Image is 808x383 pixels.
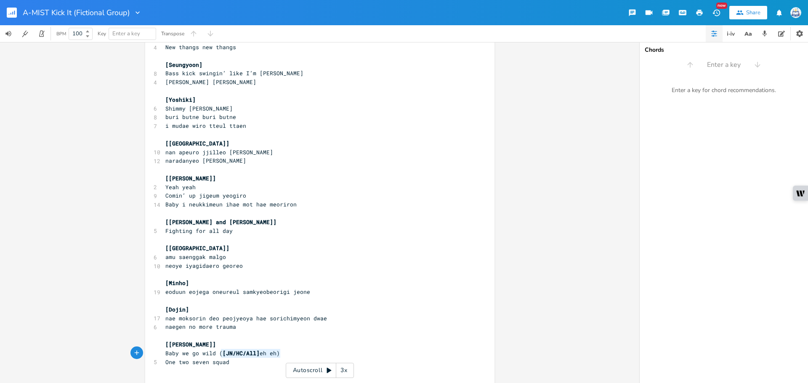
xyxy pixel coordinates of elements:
span: Fighting for all day [165,227,233,235]
span: Baby we go wild ( eh eh) [165,349,280,357]
div: New [716,3,727,9]
span: naradanyeo [PERSON_NAME] [165,157,246,164]
span: nan apeuro jjilleo [PERSON_NAME] [165,148,273,156]
span: [Seungyoon] [165,61,202,69]
div: Key [98,31,106,36]
div: Chords [645,47,803,53]
div: Transpose [161,31,184,36]
span: [[GEOGRAPHIC_DATA]] [165,244,229,252]
img: Sign In [790,7,801,18]
button: New [708,5,725,20]
div: Share [746,9,760,16]
span: Enter a key [707,60,741,70]
span: [[PERSON_NAME]] [165,341,216,348]
span: Yeah yeah [165,183,196,191]
span: Comin’ up jigeum yeogiro [165,192,246,199]
span: [Yoshiki] [165,96,196,103]
div: 3x [336,363,351,378]
span: amu saenggak malgo [165,253,226,261]
span: buri butne buri butne [165,113,236,121]
div: Enter a key for chord recommendations. [640,82,808,99]
span: Baby i neukkimeun ihae mot hae meoriron [165,201,297,208]
span: naegen no more trauma [165,323,236,330]
span: [[PERSON_NAME] and [PERSON_NAME]] [165,218,276,226]
span: [[PERSON_NAME]] [165,174,216,182]
span: neoye iyagidaero georeo [165,262,243,269]
span: eoduun eojega oneureul samkyeobeorigi jeone [165,288,310,296]
span: i mudae wiro tteul ttaen [165,122,246,129]
span: A-MIST Kick It (Fictional Group) [23,9,130,16]
button: Share [729,6,767,19]
span: [[GEOGRAPHIC_DATA]] [165,140,229,147]
span: One two seven squad [165,358,229,366]
div: Autoscroll [286,363,354,378]
span: nae moksorin deo peojyeoya hae sorichimyeon dwae [165,314,327,322]
span: [Minho] [165,279,189,287]
span: [Dojin] [165,306,189,313]
span: Shimmy [PERSON_NAME] [165,105,233,112]
span: New thangs new thangs [165,43,236,51]
span: Enter a key [112,30,140,37]
span: [PERSON_NAME] [PERSON_NAME] [165,78,256,86]
span: Bass kick swingin’ like I’m [PERSON_NAME] [165,69,303,77]
div: BPM [56,32,66,36]
span: [JN/HC/All] [223,349,260,357]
